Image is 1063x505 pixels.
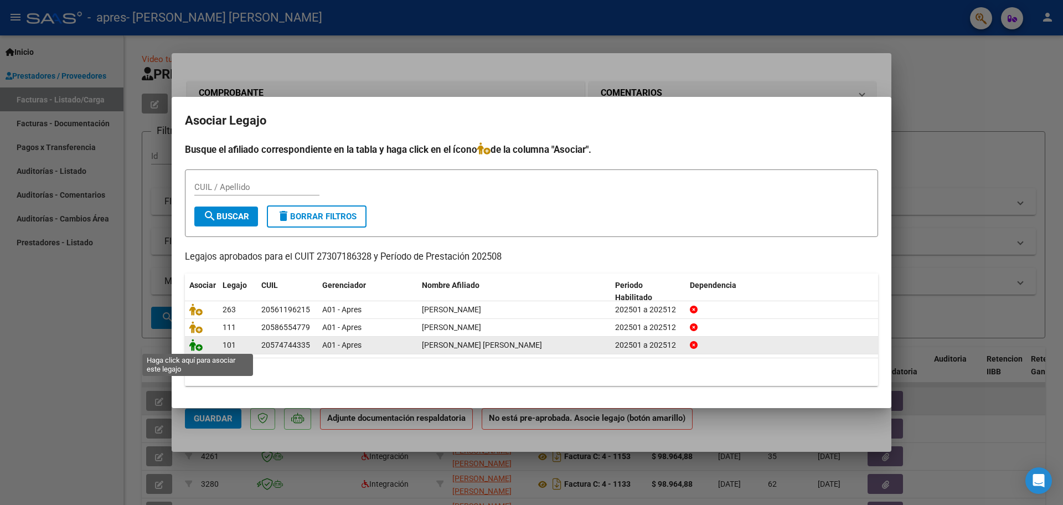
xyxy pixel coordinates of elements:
h4: Busque el afiliado correspondiente en la tabla y haga click en el ícono de la columna "Asociar". [185,142,878,157]
div: Open Intercom Messenger [1025,467,1052,494]
h2: Asociar Legajo [185,110,878,131]
mat-icon: search [203,209,216,223]
span: A01 - Apres [322,323,362,332]
datatable-header-cell: Nombre Afiliado [417,274,611,310]
span: Asociar [189,281,216,290]
span: Nombre Afiliado [422,281,479,290]
datatable-header-cell: Gerenciador [318,274,417,310]
div: 20561196215 [261,303,310,316]
span: 263 [223,305,236,314]
datatable-header-cell: Periodo Habilitado [611,274,685,310]
span: Gerenciador [322,281,366,290]
span: A01 - Apres [322,305,362,314]
span: Borrar Filtros [277,212,357,221]
div: 202501 a 202512 [615,321,681,334]
p: Legajos aprobados para el CUIT 27307186328 y Período de Prestación 202508 [185,250,878,264]
span: Legajo [223,281,247,290]
datatable-header-cell: Asociar [185,274,218,310]
datatable-header-cell: Legajo [218,274,257,310]
button: Borrar Filtros [267,205,367,228]
div: 20574744335 [261,339,310,352]
span: 111 [223,323,236,332]
span: ROJAS STEFANO SANTIAGO [422,305,481,314]
span: Periodo Habilitado [615,281,652,302]
span: PERALTA JAIMES NEITHAN BENJAMIN [422,341,542,349]
div: 202501 a 202512 [615,339,681,352]
div: 202501 a 202512 [615,303,681,316]
div: 3 registros [185,358,878,386]
div: 20586554779 [261,321,310,334]
span: GOMEZ IGNACIO NICOLAS [422,323,481,332]
datatable-header-cell: Dependencia [685,274,879,310]
span: 101 [223,341,236,349]
span: A01 - Apres [322,341,362,349]
button: Buscar [194,207,258,226]
span: Buscar [203,212,249,221]
datatable-header-cell: CUIL [257,274,318,310]
mat-icon: delete [277,209,290,223]
span: Dependencia [690,281,736,290]
span: CUIL [261,281,278,290]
